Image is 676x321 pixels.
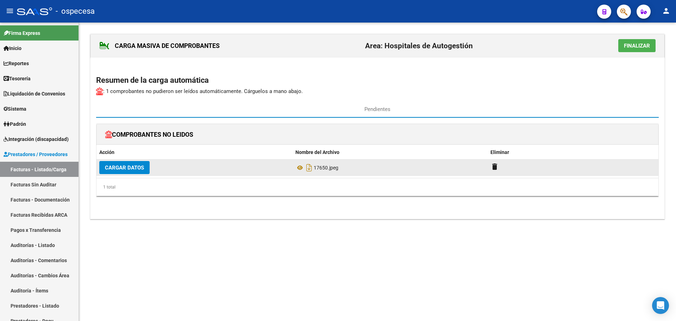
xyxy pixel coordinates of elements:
div: 1 total [96,178,658,196]
span: Integración (discapacidad) [4,135,69,143]
span: Padrón [4,120,26,128]
datatable-header-cell: Eliminar [488,145,658,160]
p: : 1 comprobantes no pudieron ser leídos automáticamente. Cárguelos a mano abajo. [96,87,659,95]
span: Prestadores / Proveedores [4,150,68,158]
span: Reportes [4,60,29,67]
h1: CARGA MASIVA DE COMPROBANTES [99,40,220,51]
span: Pendientes [364,105,390,113]
button: Finalizar [618,39,656,52]
span: Acción [99,149,114,155]
datatable-header-cell: Acción [96,145,293,160]
h2: Resumen de la carga automática [96,74,659,87]
span: Sistema [4,105,26,113]
span: Cargar Datos [105,165,144,171]
span: Firma Express [4,29,40,37]
mat-icon: delete [490,162,499,171]
span: Tesorería [4,75,31,82]
span: Finalizar [624,43,650,49]
div: Open Intercom Messenger [652,297,669,314]
datatable-header-cell: Nombre del Archivo [293,145,488,160]
span: Liquidación de Convenios [4,90,65,98]
mat-icon: menu [6,7,14,15]
h1: COMPROBANTES NO LEIDOS [105,129,193,140]
span: Nombre del Archivo [295,149,339,155]
span: Inicio [4,44,21,52]
button: Cargar Datos [99,161,150,174]
span: Eliminar [490,149,509,155]
h2: Area: Hospitales de Autogestión [365,39,473,53]
span: - ospecesa [56,4,95,19]
span: 17650.jpeg [314,165,338,171]
mat-icon: person [662,7,670,15]
i: Descargar documento [305,162,314,173]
